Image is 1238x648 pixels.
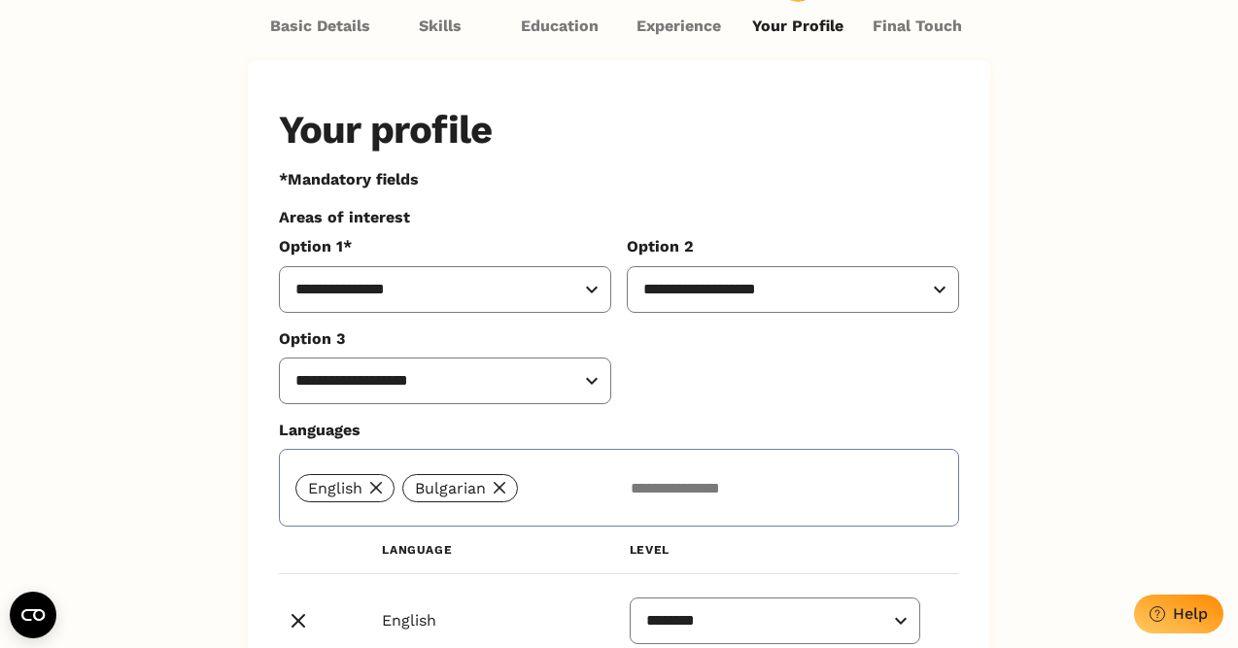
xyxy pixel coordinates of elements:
p: Basic Details [270,16,370,37]
label: Option 3 [279,328,596,350]
p: English [308,479,362,497]
p: Your Profile [752,16,843,37]
label: Option 1* [279,236,596,257]
p: Skills [419,16,462,37]
p: Experience [636,16,721,37]
label: Option 2 [627,236,944,257]
th: Language [343,527,591,574]
p: Final Touch [873,16,962,37]
label: Languages [279,420,944,441]
p: Bulgarian [415,479,486,497]
h2: Your profile [279,107,959,153]
p: Education [521,16,599,37]
p: Areas of interest [279,207,959,228]
button: Delete [279,601,318,640]
th: Level [591,527,959,574]
div: Help [1173,604,1208,623]
button: Help [1134,595,1223,633]
button: Open CMP widget [10,592,56,638]
p: *Mandatory fields [279,169,959,190]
